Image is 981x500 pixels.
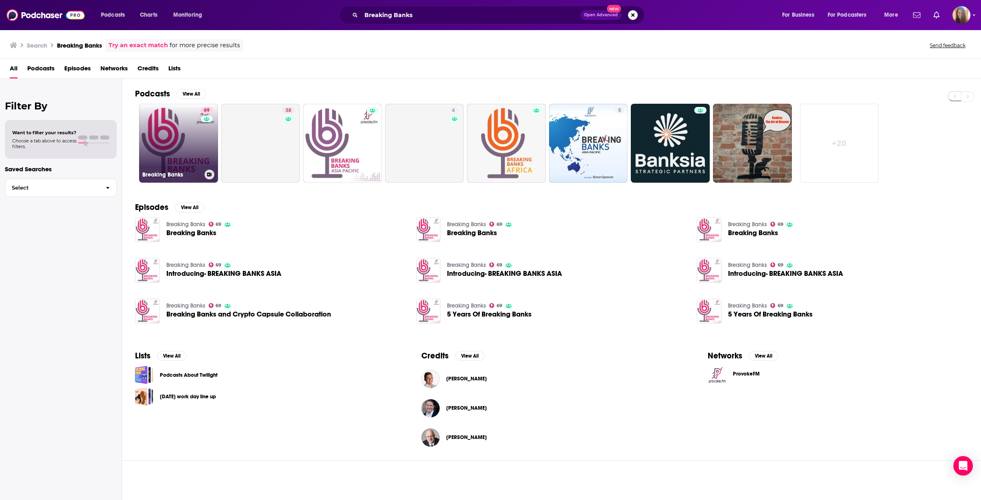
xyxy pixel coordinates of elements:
[770,222,783,227] a: 69
[7,7,85,23] img: Podchaser - Follow, Share and Rate Podcasts
[770,303,783,308] a: 69
[421,399,440,417] img: JP Nicols
[728,311,813,318] a: 5 Years Of Breaking Banks
[728,262,767,269] a: Breaking Banks
[109,41,168,50] a: Try an exact match
[421,370,440,388] img: Jason Henrichs
[135,89,206,99] a: PodcastsView All
[142,171,201,178] h3: Breaking Banks
[64,62,91,79] a: Episodes
[447,221,486,228] a: Breaking Banks
[447,270,562,277] a: Introducing- BREAKING BANKS ASIA
[446,405,487,411] span: [PERSON_NAME]
[953,6,970,24] span: Logged in as AHartman333
[697,217,722,242] img: Breaking Banks
[733,371,760,377] span: ProvokeFM
[455,351,484,361] button: View All
[385,104,464,183] a: 4
[101,9,125,21] span: Podcasts
[778,263,783,267] span: 69
[446,376,487,382] span: [PERSON_NAME]
[209,262,222,267] a: 69
[421,395,682,421] button: JP NicolsJP Nicols
[166,229,216,236] a: Breaking Banks
[361,9,580,22] input: Search podcasts, credits, & more...
[135,351,150,361] h2: Lists
[446,405,487,411] a: JP Nicols
[173,9,202,21] span: Monitoring
[421,351,449,361] h2: Credits
[135,202,204,212] a: EpisodesView All
[5,179,117,197] button: Select
[5,185,99,190] span: Select
[100,62,128,79] a: Networks
[12,130,76,135] span: Want to filter your results?
[5,100,117,112] h2: Filter By
[135,351,186,361] a: ListsView All
[5,165,117,173] p: Saved Searches
[452,107,455,115] span: 4
[216,263,221,267] span: 69
[137,62,159,79] a: Credits
[157,351,186,361] button: View All
[930,8,943,22] a: Show notifications dropdown
[447,311,532,318] a: 5 Years Of Breaking Banks
[209,303,222,308] a: 69
[708,366,968,384] a: ProvokeFM logoProvokeFM
[697,258,722,283] a: Introducing- BREAKING BANKS ASIA
[135,217,160,242] img: Breaking Banks
[446,434,487,441] span: [PERSON_NAME]
[697,299,722,323] a: 5 Years Of Breaking Banks
[446,434,487,441] a: Brett King
[421,424,682,450] button: Brett KingBrett King
[449,107,458,114] a: 4
[728,221,767,228] a: Breaking Banks
[927,42,968,49] button: Send feedback
[166,302,205,309] a: Breaking Banks
[177,89,206,99] button: View All
[135,89,170,99] h2: Podcasts
[166,311,331,318] a: Breaking Banks and Crypto Capsule Collaboration
[135,9,162,22] a: Charts
[497,223,502,226] span: 69
[27,62,54,79] a: Podcasts
[580,10,621,20] button: Open AdvancedNew
[168,9,213,22] button: open menu
[607,5,621,13] span: New
[416,217,441,242] img: Breaking Banks
[135,258,160,283] img: Introducing- BREAKING BANKS ASIA
[135,299,160,323] a: Breaking Banks and Crypto Capsule Collaboration
[135,202,168,212] h2: Episodes
[170,41,240,50] span: for more precise results
[168,62,181,79] span: Lists
[10,62,17,79] a: All
[489,303,502,308] a: 69
[584,13,618,17] span: Open Advanced
[95,9,135,22] button: open menu
[879,9,908,22] button: open menu
[175,203,204,212] button: View All
[421,428,440,447] img: Brett King
[708,351,742,361] h2: Networks
[728,302,767,309] a: Breaking Banks
[615,107,624,114] a: 5
[489,262,502,267] a: 69
[618,107,621,115] span: 5
[135,387,153,406] a: Monday work day line up
[209,222,222,227] a: 69
[447,262,486,269] a: Breaking Banks
[421,351,484,361] a: CreditsView All
[135,366,153,384] span: Podcasts About Twilight
[347,6,652,24] div: Search podcasts, credits, & more...
[221,104,300,183] a: 38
